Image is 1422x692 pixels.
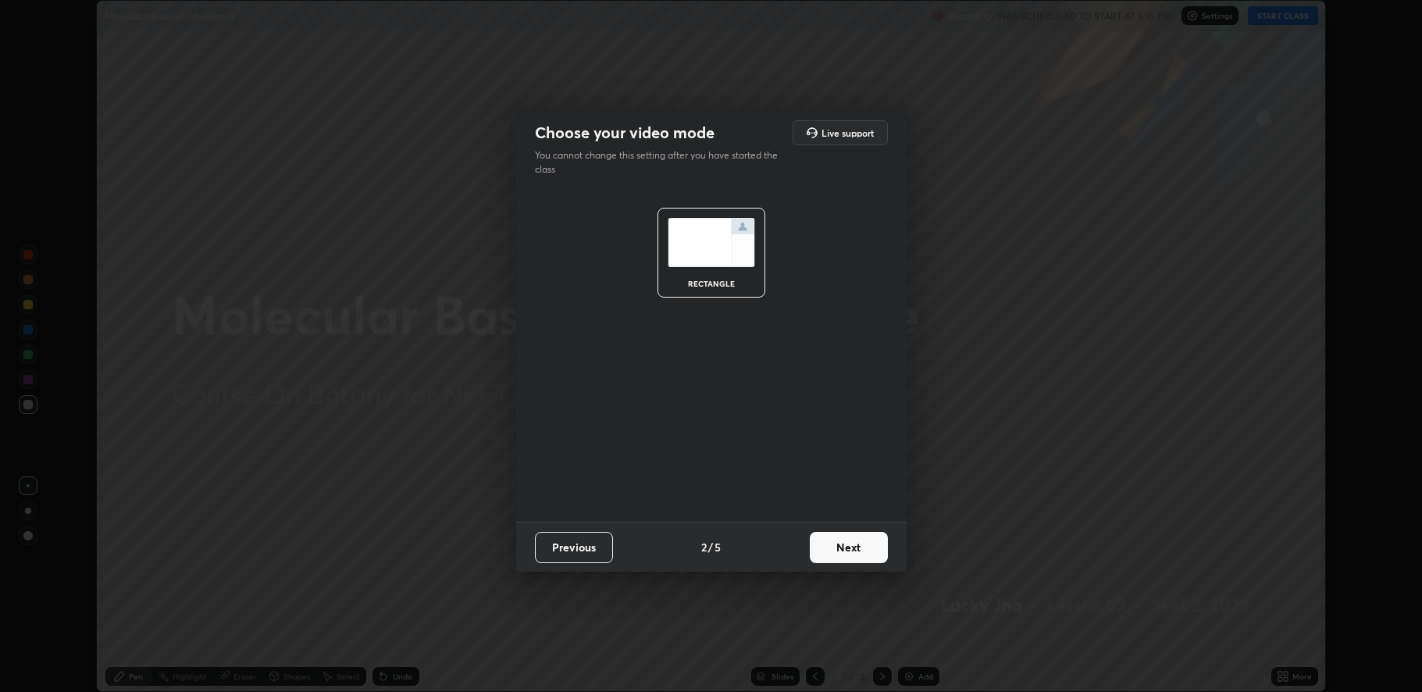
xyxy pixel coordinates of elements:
button: Previous [535,532,613,563]
img: normalScreenIcon.ae25ed63.svg [668,218,755,267]
h4: 5 [715,539,721,555]
h5: Live support [821,128,874,137]
h4: / [708,539,713,555]
p: You cannot change this setting after you have started the class [535,148,788,177]
button: Next [810,532,888,563]
h4: 2 [701,539,707,555]
h2: Choose your video mode [535,123,715,143]
div: rectangle [680,280,743,287]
